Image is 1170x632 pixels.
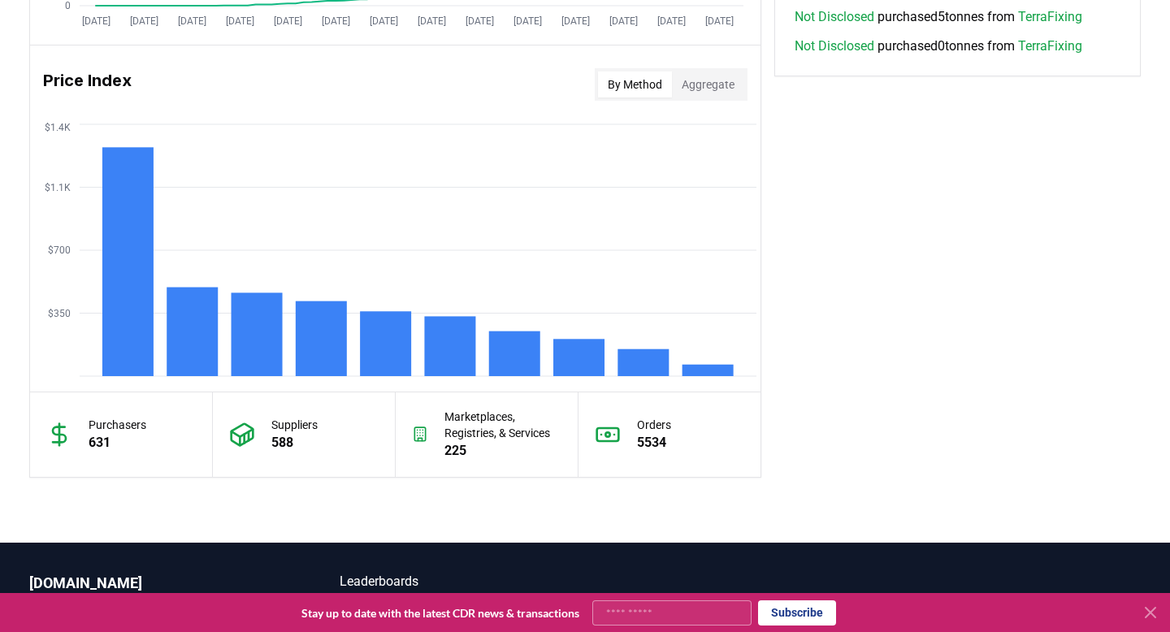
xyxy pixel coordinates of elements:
tspan: [DATE] [322,15,350,27]
p: 588 [271,433,318,452]
p: Orders [637,417,671,433]
tspan: [DATE] [274,15,302,27]
button: By Method [598,71,672,97]
tspan: [DATE] [705,15,734,27]
tspan: $1.1K [45,182,71,193]
a: Not Disclosed [795,7,874,27]
button: Aggregate [672,71,744,97]
a: Leaderboards [340,572,585,591]
tspan: [DATE] [226,15,254,27]
tspan: [DATE] [513,15,542,27]
tspan: $1.4K [45,122,71,133]
tspan: [DATE] [466,15,494,27]
tspan: [DATE] [82,15,110,27]
p: 5534 [637,433,671,452]
tspan: $350 [48,308,71,319]
p: Suppliers [271,417,318,433]
p: Marketplaces, Registries, & Services [444,409,561,441]
tspan: [DATE] [178,15,206,27]
tspan: [DATE] [657,15,686,27]
span: purchased 5 tonnes from [795,7,1082,27]
tspan: $700 [48,245,71,256]
tspan: [DATE] [609,15,638,27]
p: Purchasers [89,417,146,433]
h3: Price Index [43,68,132,101]
span: purchased 0 tonnes from [795,37,1082,56]
p: 631 [89,433,146,452]
a: TerraFixing [1018,7,1082,27]
tspan: [DATE] [418,15,446,27]
tspan: [DATE] [370,15,398,27]
tspan: [DATE] [130,15,158,27]
tspan: [DATE] [561,15,590,27]
a: TerraFixing [1018,37,1082,56]
p: 225 [444,441,561,461]
p: [DOMAIN_NAME] [29,572,275,595]
a: Not Disclosed [795,37,874,56]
